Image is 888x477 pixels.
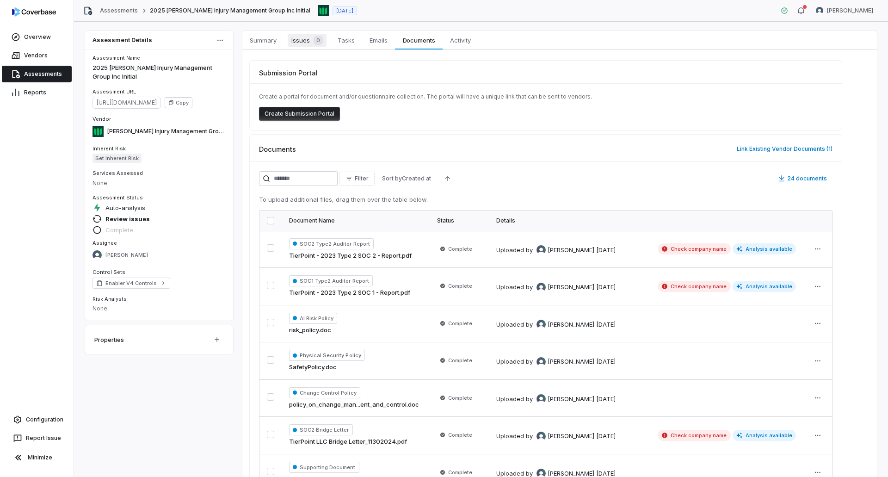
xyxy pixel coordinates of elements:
div: Uploaded [496,394,616,403]
img: REKHA KOTHANDARAMAN avatar [536,320,546,329]
a: policy_on_change_man...ent_and_control.doc [289,400,419,409]
p: Create a portal for document and/or questionnaire collection. The portal will have a unique link ... [259,93,832,100]
p: To upload additional files, drag them over the table below. [259,195,832,204]
button: Ascending [438,172,457,186]
div: Uploaded [496,432,616,441]
button: Report Issue [4,430,70,446]
span: Check company name [658,281,731,292]
span: Summary [246,34,280,46]
span: [PERSON_NAME] Injury Management Group Inc [107,128,226,135]
span: [PERSON_NAME] [548,246,594,255]
span: Analysis available [733,430,796,441]
span: Assessment Name [92,55,140,61]
div: by [526,394,594,403]
span: Review issues [105,215,150,223]
span: Issues [288,34,327,47]
span: [PERSON_NAME] [548,432,594,441]
span: Assessment URL [92,88,136,95]
a: TierPoint - 2023 Type 2 SOC 2 - Report.pdf [289,251,412,260]
span: Vendor [92,116,111,122]
div: by [526,357,594,366]
span: Supporting Document [289,462,359,473]
span: Auto-analysis [105,204,145,212]
div: [DATE] [596,320,616,329]
img: REKHA KOTHANDARAMAN avatar [536,283,546,292]
svg: Download [778,175,785,182]
button: Sort byCreated at [376,172,437,186]
span: Complete [448,394,472,402]
span: None [92,180,107,186]
span: SOC1 Type2 Auditor Report [289,275,373,286]
div: by [526,432,594,441]
img: REKHA KOTHANDARAMAN avatar [536,432,546,441]
button: Melanie Lorent avatar[PERSON_NAME] [810,4,879,18]
span: Complete [448,245,472,253]
div: Details [496,217,796,224]
span: [PERSON_NAME] [548,283,594,292]
div: Uploaded [496,320,616,329]
span: Services Assessed [92,170,143,176]
button: Minimize [4,448,70,467]
span: Submission Portal [259,68,318,78]
a: Vendors [2,47,72,64]
a: Assessments [2,66,72,82]
button: Download24 documents [772,172,832,186]
span: Analysis available [733,243,796,254]
a: TierPoint - 2023 Type 2 SOC 1 - Report.pdf [289,288,410,297]
p: 2025 [PERSON_NAME] Injury Management Group Inc Initial [92,63,226,81]
img: Melanie Lorent avatar [816,7,823,14]
span: Documents [399,34,439,46]
span: Set Inherent Risk [92,154,142,163]
span: AI Risk Policy [289,313,337,324]
span: Assessment Status [92,194,143,201]
span: None [92,305,107,312]
img: logo-D7KZi-bG.svg [12,7,56,17]
div: by [526,245,594,254]
div: by [526,320,594,329]
span: Inherent Risk [92,145,126,152]
button: Copy [165,97,192,108]
span: [PERSON_NAME] [827,7,873,14]
button: Create Submission Portal [259,107,340,121]
div: Document Name [289,217,422,224]
span: Complete [448,469,472,476]
span: [PERSON_NAME] [548,320,594,329]
a: risk_policy.doc [289,326,331,335]
span: Complete [448,357,472,364]
span: Complete [448,320,472,327]
a: SafetyPolicy.doc [289,363,337,372]
span: [PERSON_NAME] [548,395,594,404]
span: Risk Analysts [92,296,127,302]
span: Assessment Details [92,37,152,43]
span: Physical Security Policy [289,350,365,361]
span: Analysis available [733,281,796,292]
div: [DATE] [596,283,616,292]
span: Complete [448,282,472,290]
button: https://windhamworks.com/[PERSON_NAME] Injury Management Group Inc [90,122,228,141]
a: Configuration [4,411,70,428]
span: Check company name [658,430,731,441]
span: Activity [446,34,475,46]
span: [PERSON_NAME] [548,357,594,366]
span: Filter [355,175,369,182]
img: REKHA KOTHANDARAMAN avatar [536,245,546,254]
button: Link Existing Vendor Documents (1) [734,139,835,159]
span: Documents [259,144,296,154]
svg: Ascending [444,175,451,182]
button: Filter [339,172,375,186]
span: Complete [105,226,133,234]
span: 0 [314,36,323,45]
span: Check company name [658,243,731,254]
div: Uploaded [496,283,616,292]
a: Assessments [100,7,138,14]
a: TierPoint LLC Bridge Letter_11302024.pdf [289,437,407,446]
a: Reports [2,84,72,101]
div: [DATE] [596,432,616,441]
span: [DATE] [336,7,353,14]
span: https://dashboard.coverbase.app/assessments/cbqsrw_831e2df2e67c45fdba33e5c67b39ca5f [92,97,161,109]
span: SOC2 Type2 Auditor Report [289,238,374,249]
a: Enabler V4 Controls [92,278,170,289]
img: REKHA KOTHANDARAMAN avatar [536,357,546,366]
span: Control Sets [92,269,125,275]
span: Change Control Policy [289,387,360,398]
